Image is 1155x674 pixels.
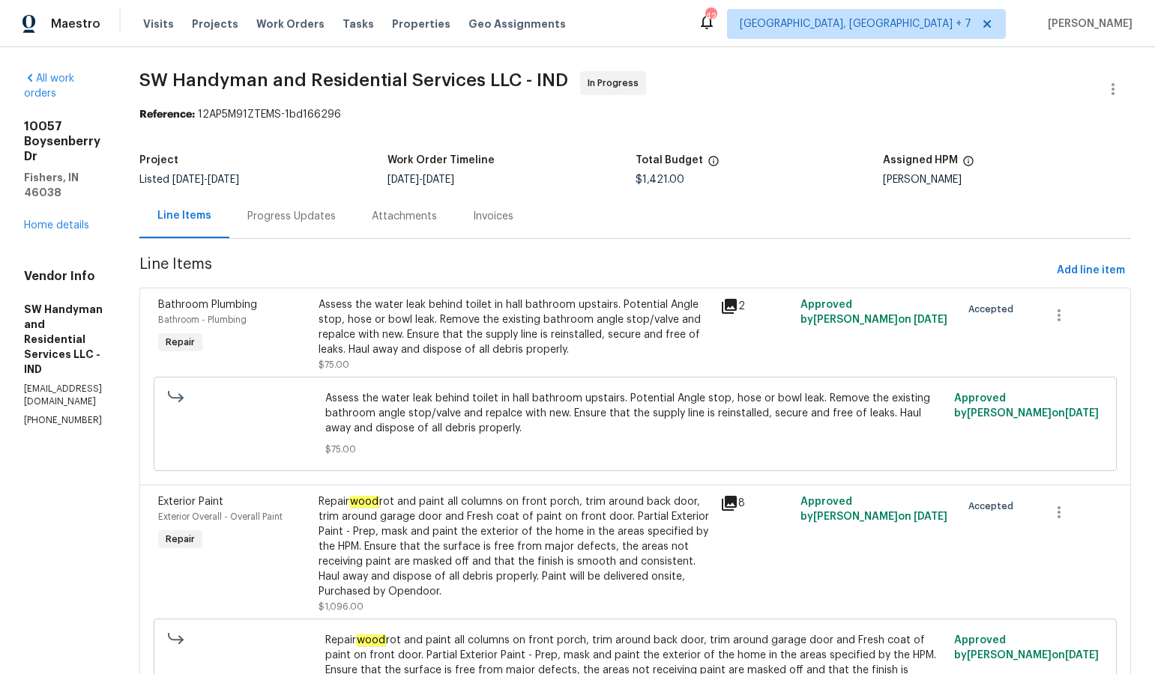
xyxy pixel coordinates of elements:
[883,174,1131,185] div: [PERSON_NAME]
[588,76,645,91] span: In Progress
[143,16,174,31] span: Visits
[740,16,971,31] span: [GEOGRAPHIC_DATA], [GEOGRAPHIC_DATA] + 7
[139,257,1051,285] span: Line Items
[24,220,89,231] a: Home details
[392,16,450,31] span: Properties
[1065,650,1099,661] span: [DATE]
[51,16,100,31] span: Maestro
[423,174,454,185] span: [DATE]
[914,315,947,325] span: [DATE]
[247,209,336,224] div: Progress Updates
[139,107,1131,122] div: 12AP5M91ZTEMS-1bd166296
[800,497,947,522] span: Approved by [PERSON_NAME] on
[954,393,1099,419] span: Approved by [PERSON_NAME] on
[372,209,437,224] div: Attachments
[356,634,386,646] em: wood
[319,602,364,611] span: $1,096.00
[24,119,103,164] h2: 10057 Boysenberry Dr
[325,391,945,436] span: Assess the water leak behind toilet in hall bathroom upstairs. Potential Angle stop, hose or bowl...
[24,170,103,200] h5: Fishers, IN 46038
[24,383,103,408] p: [EMAIL_ADDRESS][DOMAIN_NAME]
[158,497,223,507] span: Exterior Paint
[172,174,204,185] span: [DATE]
[883,155,958,166] h5: Assigned HPM
[962,155,974,174] span: The hpm assigned to this work order.
[24,302,103,377] h5: SW Handyman and Residential Services LLC - IND
[343,19,374,29] span: Tasks
[139,71,568,89] span: SW Handyman and Residential Services LLC - IND
[720,297,791,315] div: 2
[160,335,201,350] span: Repair
[158,300,257,310] span: Bathroom Plumbing
[208,174,239,185] span: [DATE]
[468,16,566,31] span: Geo Assignments
[319,360,349,369] span: $75.00
[954,635,1099,661] span: Approved by [PERSON_NAME] on
[24,414,103,427] p: [PHONE_NUMBER]
[319,297,711,357] div: Assess the water leak behind toilet in hall bathroom upstairs. Potential Angle stop, hose or bowl...
[720,494,791,512] div: 8
[158,315,247,324] span: Bathroom - Plumbing
[968,302,1019,317] span: Accepted
[1051,257,1131,285] button: Add line item
[1057,261,1125,280] span: Add line item
[139,109,195,120] b: Reference:
[192,16,238,31] span: Projects
[24,269,103,284] h4: Vendor Info
[256,16,325,31] span: Work Orders
[636,155,703,166] h5: Total Budget
[705,9,716,24] div: 42
[349,496,379,508] em: wood
[325,442,945,457] span: $75.00
[968,499,1019,514] span: Accepted
[387,174,419,185] span: [DATE]
[319,494,711,599] div: Repair rot and paint all columns on front porch, trim around back door, trim around garage door a...
[160,532,201,547] span: Repair
[914,511,947,522] span: [DATE]
[387,155,495,166] h5: Work Order Timeline
[473,209,513,224] div: Invoices
[24,73,74,99] a: All work orders
[1065,408,1099,419] span: [DATE]
[158,512,283,521] span: Exterior Overall - Overall Paint
[636,174,684,185] span: $1,421.00
[800,300,947,325] span: Approved by [PERSON_NAME] on
[387,174,454,185] span: -
[708,155,720,174] span: The total cost of line items that have been proposed by Opendoor. This sum includes line items th...
[139,174,239,185] span: Listed
[1042,16,1133,31] span: [PERSON_NAME]
[157,208,211,223] div: Line Items
[139,155,178,166] h5: Project
[172,174,239,185] span: -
